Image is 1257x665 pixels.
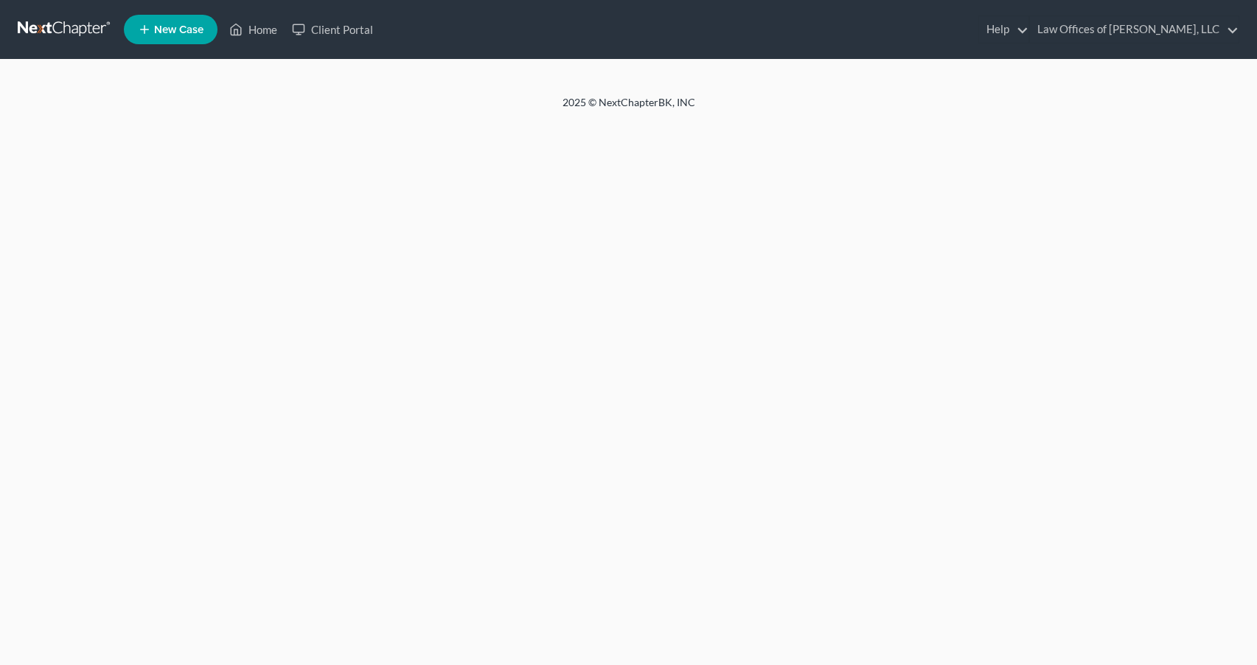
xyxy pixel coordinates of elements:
new-legal-case-button: New Case [124,15,217,44]
a: Client Portal [285,16,380,43]
a: Home [222,16,285,43]
div: 2025 © NextChapterBK, INC [209,95,1049,122]
a: Law Offices of [PERSON_NAME], LLC [1030,16,1239,43]
a: Help [979,16,1028,43]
